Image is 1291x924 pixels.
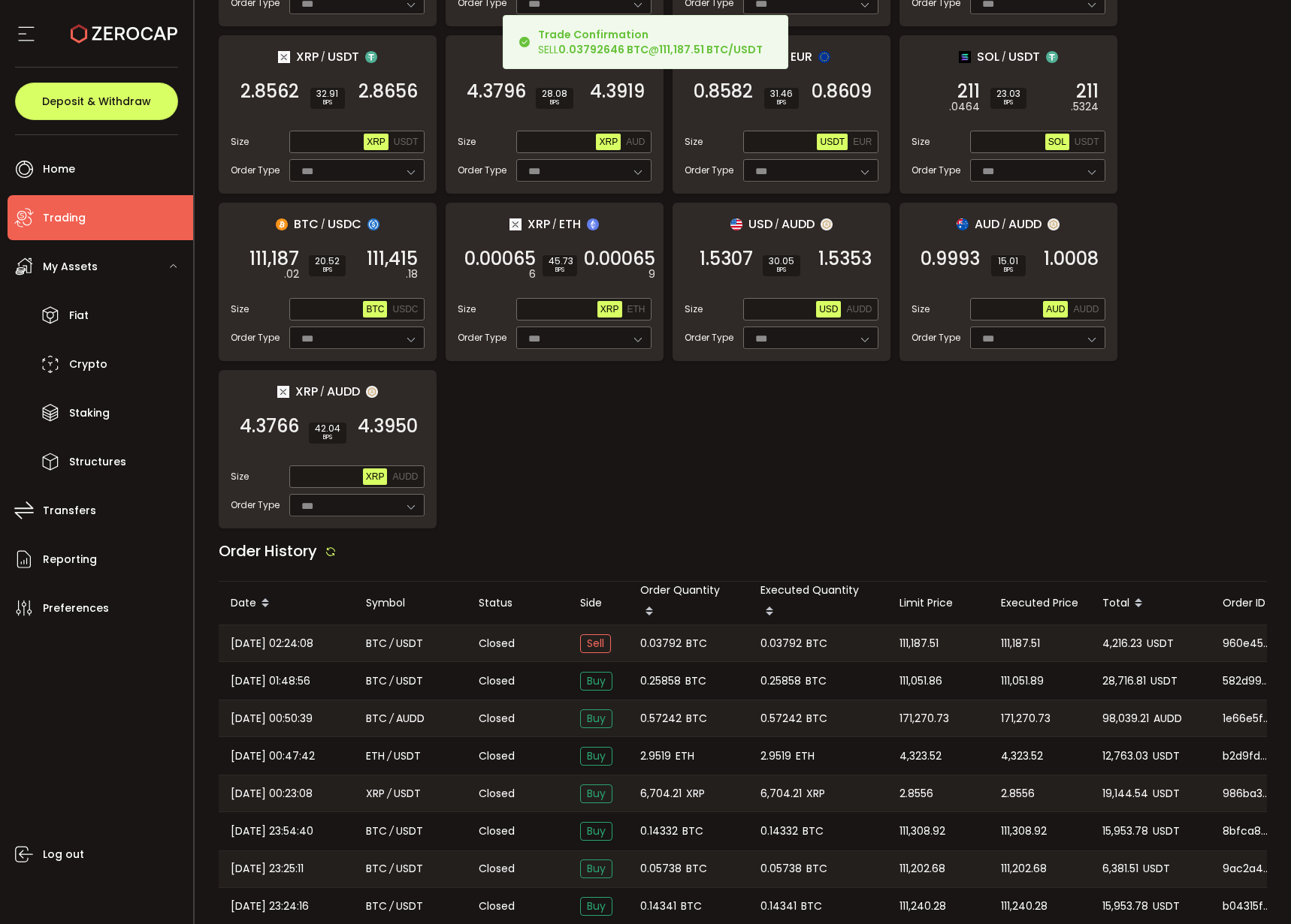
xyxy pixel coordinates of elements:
[1102,860,1138,877] span: 6,381.51
[538,27,763,57] div: SELL @
[528,215,550,233] span: XRP
[529,266,536,282] em: 6
[479,673,515,689] span: Closed
[623,134,648,150] button: AUD
[43,549,97,570] span: Reporting
[1153,710,1182,727] span: AUDD
[231,823,313,840] span: [DATE] 23:54:40
[1001,748,1043,765] span: 4,323.52
[806,710,827,727] span: BTC
[479,898,515,914] span: Closed
[1044,251,1099,266] span: 1.0008
[686,635,707,652] span: BTC
[580,672,612,691] span: Buy
[997,266,1020,275] i: BPS
[542,89,567,98] span: 28.08
[231,164,280,177] span: Order Type
[1223,748,1271,764] span: b2d9fd47-985e-42c6-84e9-113b3bd5bb09
[396,710,425,727] span: AUDD
[640,823,678,840] span: 0.14332
[820,137,845,147] span: USDT
[899,673,942,690] span: 111,051.86
[315,266,340,275] i: BPS
[1002,50,1006,64] em: /
[479,636,515,652] span: Closed
[1112,762,1291,924] iframe: Chat Widget
[760,710,802,727] span: 0.57242
[1072,134,1102,150] button: USDT
[626,137,645,147] span: AUD
[467,594,568,612] div: Status
[389,635,394,652] em: /
[989,594,1090,612] div: Executed Price
[748,582,887,625] div: Executed Quantity
[43,158,75,180] span: Home
[42,96,151,107] span: Deposit & Withdraw
[479,823,515,839] span: Closed
[1008,47,1040,66] span: USDT
[315,424,340,433] span: 42.04
[580,897,612,916] span: Buy
[396,823,423,840] span: USDT
[365,51,377,63] img: usdt_portfolio.svg
[358,84,418,99] span: 2.8656
[316,89,339,98] span: 32.91
[364,134,389,150] button: XRP
[1001,860,1047,877] span: 111,202.68
[949,99,980,115] em: .0464
[1102,823,1148,840] span: 15,953.78
[803,823,824,840] span: BTC
[389,860,394,877] em: /
[358,419,418,434] span: 4.3950
[640,673,681,690] span: 0.25858
[394,137,419,147] span: USDT
[899,635,939,652] span: 111,187.51
[552,218,557,231] em: /
[681,898,702,915] span: BTC
[659,42,763,57] b: 111,187.51 BTC/USDT
[406,266,418,282] em: .18
[957,84,980,99] span: 211
[912,302,930,316] span: Size
[1001,710,1051,727] span: 171,270.73
[231,710,313,727] span: [DATE] 00:50:39
[640,710,682,727] span: 0.57242
[366,823,387,840] span: BTC
[770,98,793,107] i: BPS
[580,747,612,766] span: Buy
[700,251,753,266] span: 1.5307
[1090,591,1211,616] div: Total
[640,748,671,765] span: 2.9519
[796,748,815,765] span: ETH
[366,673,387,690] span: BTC
[1102,673,1146,690] span: 28,716.81
[458,302,476,316] span: Size
[542,98,567,107] i: BPS
[769,266,794,275] i: BPS
[760,823,798,840] span: 0.14332
[899,823,945,840] span: 111,308.92
[367,137,385,147] span: XRP
[396,635,423,652] span: USDT
[321,50,325,64] em: /
[392,471,418,482] span: AUDD
[231,302,249,316] span: Size
[1102,898,1148,915] span: 15,953.78
[396,898,423,915] span: USDT
[479,861,515,877] span: Closed
[549,266,571,275] i: BPS
[1001,823,1047,840] span: 111,308.92
[315,433,340,442] i: BPS
[640,635,682,652] span: 0.03792
[912,164,960,177] span: Order Type
[1102,710,1149,727] span: 98,039.21
[1073,304,1099,315] span: AUDD
[640,785,682,802] span: 6,704.21
[596,134,621,150] button: XRP
[899,898,946,915] span: 111,240.28
[389,898,394,915] em: /
[816,301,841,318] button: USD
[580,822,612,841] span: Buy
[43,597,109,619] span: Preferences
